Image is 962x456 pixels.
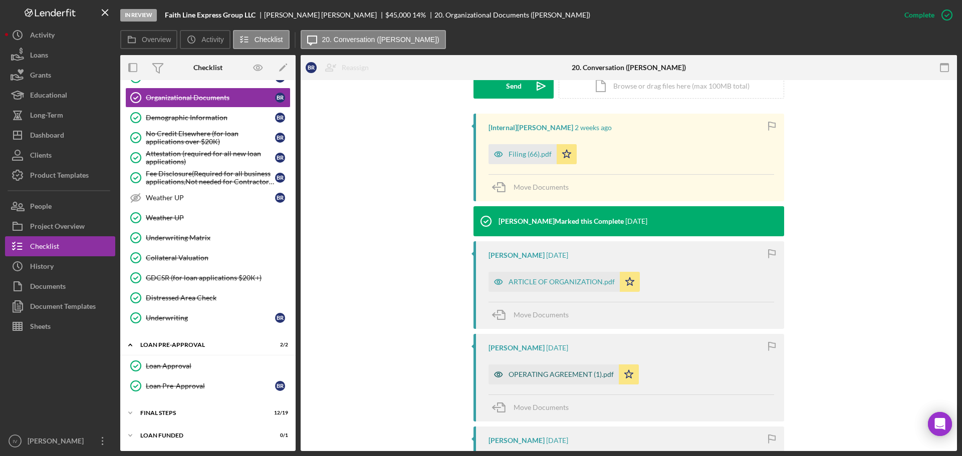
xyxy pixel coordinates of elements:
[270,432,288,438] div: 0 / 1
[509,150,552,158] div: Filing (66).pdf
[264,11,385,19] div: [PERSON_NAME] [PERSON_NAME]
[193,64,222,72] div: Checklist
[30,196,52,219] div: People
[275,313,285,323] div: B R
[125,228,291,248] a: Underwriting Matrix
[5,165,115,185] button: Product Templates
[5,85,115,105] button: Educational
[5,276,115,296] button: Documents
[489,364,639,384] button: OPERATING AGREEMENT (1).pdf
[5,256,115,276] button: History
[301,30,446,49] button: 20. Conversation ([PERSON_NAME])
[928,412,952,436] div: Open Intercom Messenger
[165,11,256,19] b: Faith Line Express Group LLC
[120,30,177,49] button: Overview
[30,236,59,259] div: Checklist
[125,128,291,148] a: No Credit Elsewhere (for loan applications over $20K)BR
[146,214,290,222] div: Weather UP
[506,74,522,99] div: Send
[489,124,573,132] div: [Internal] [PERSON_NAME]
[146,294,290,302] div: Distressed Area Check
[489,344,545,352] div: [PERSON_NAME]
[125,308,291,328] a: UnderwritingBR
[125,108,291,128] a: Demographic InformationBR
[5,25,115,45] a: Activity
[509,370,614,378] div: OPERATING AGREEMENT (1).pdf
[30,256,54,279] div: History
[434,11,590,19] div: 20. Organizational Documents ([PERSON_NAME])
[514,310,569,319] span: Move Documents
[473,74,554,99] button: Send
[572,64,686,72] div: 20. Conversation ([PERSON_NAME])
[255,36,283,44] label: Checklist
[5,196,115,216] button: People
[125,248,291,268] a: Collateral Valuation
[146,382,275,390] div: Loan Pre-Approval
[5,65,115,85] button: Grants
[489,144,577,164] button: Filing (66).pdf
[125,268,291,288] a: GDCSR (for loan applications $20K+)
[5,145,115,165] button: Clients
[125,356,291,376] a: Loan Approval
[233,30,290,49] button: Checklist
[385,11,411,19] span: $45,000
[125,188,291,208] a: Weather UPBR
[270,410,288,416] div: 12 / 19
[146,194,275,202] div: Weather UP
[146,254,290,262] div: Collateral Valuation
[5,236,115,256] button: Checklist
[120,9,157,22] div: In Review
[30,316,51,339] div: Sheets
[30,25,55,48] div: Activity
[125,288,291,308] a: Distressed Area Check
[489,395,579,420] button: Move Documents
[140,342,263,348] div: LOAN PRE-APPROVAL
[5,431,115,451] button: IV[PERSON_NAME]
[5,216,115,236] a: Project Overview
[146,114,275,122] div: Demographic Information
[575,124,612,132] time: 2025-09-02 14:28
[275,153,285,163] div: B R
[146,170,275,186] div: Fee Disclosure(Required for all business applications,Not needed for Contractor loans)
[489,436,545,444] div: [PERSON_NAME]
[146,150,275,166] div: Attestation (required for all new loan applications)
[270,342,288,348] div: 2 / 2
[30,65,51,88] div: Grants
[5,125,115,145] button: Dashboard
[25,431,90,453] div: [PERSON_NAME]
[904,5,934,25] div: Complete
[30,125,64,148] div: Dashboard
[125,88,291,108] a: Organizational DocumentsBR
[140,410,263,416] div: FINAL STEPS
[546,436,568,444] time: 2025-07-08 13:18
[146,234,290,242] div: Underwriting Matrix
[514,403,569,411] span: Move Documents
[146,362,290,370] div: Loan Approval
[180,30,230,49] button: Activity
[322,36,439,44] label: 20. Conversation ([PERSON_NAME])
[499,217,624,225] div: [PERSON_NAME] Marked this Complete
[5,316,115,336] button: Sheets
[125,148,291,168] a: Attestation (required for all new loan applications)BR
[275,113,285,123] div: B R
[625,217,647,225] time: 2025-07-17 16:21
[146,130,275,146] div: No Credit Elsewhere (for loan applications over $20K)
[306,62,317,73] div: B R
[5,105,115,125] button: Long-Term
[275,193,285,203] div: B R
[489,175,579,200] button: Move Documents
[146,314,275,322] div: Underwriting
[146,94,275,102] div: Organizational Documents
[275,381,285,391] div: B R
[894,5,957,25] button: Complete
[30,216,85,239] div: Project Overview
[275,93,285,103] div: B R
